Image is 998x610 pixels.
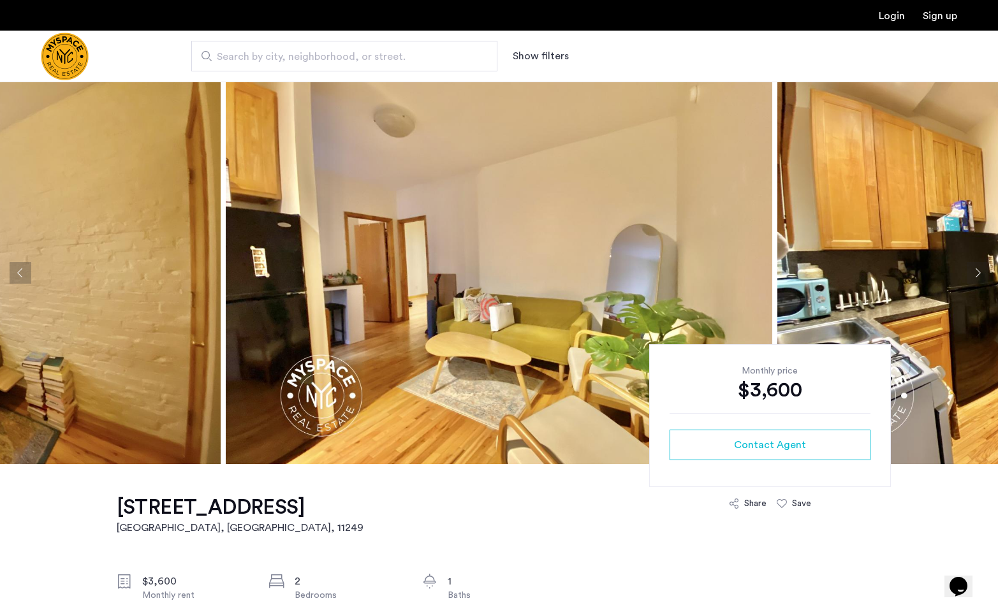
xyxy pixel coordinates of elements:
span: Search by city, neighborhood, or street. [217,49,462,64]
a: Cazamio Logo [41,33,89,80]
button: Show or hide filters [513,48,569,64]
input: Apartment Search [191,41,497,71]
div: 1 [448,574,555,589]
a: Registration [923,11,957,21]
img: logo [41,33,89,80]
div: Share [744,497,767,510]
div: 2 [295,574,402,589]
span: Contact Agent [734,437,806,453]
img: apartment [226,82,772,464]
div: Monthly price [670,365,870,377]
h1: [STREET_ADDRESS] [117,495,363,520]
a: Login [879,11,905,21]
button: button [670,430,870,460]
div: $3,600 [670,377,870,403]
div: Monthly rent [142,589,249,602]
div: Bedrooms [295,589,402,602]
button: Previous apartment [10,262,31,284]
div: Baths [448,589,555,602]
a: [STREET_ADDRESS][GEOGRAPHIC_DATA], [GEOGRAPHIC_DATA], 11249 [117,495,363,535]
iframe: chat widget [944,559,985,597]
div: $3,600 [142,574,249,589]
div: Save [792,497,811,510]
button: Next apartment [967,262,988,284]
h2: [GEOGRAPHIC_DATA], [GEOGRAPHIC_DATA] , 11249 [117,520,363,535]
